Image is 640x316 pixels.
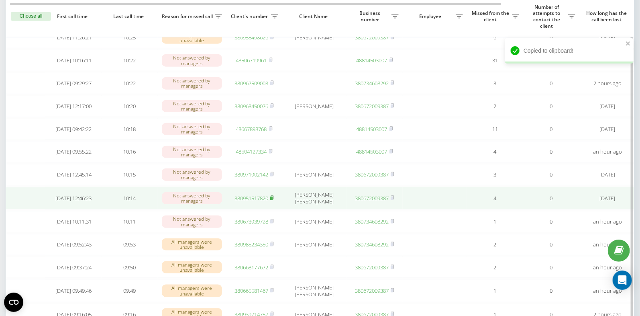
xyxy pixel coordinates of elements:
span: Client's number [230,13,271,20]
a: 380673939728 [234,218,268,225]
td: [PERSON_NAME] [282,164,346,185]
td: [PERSON_NAME] [282,96,346,117]
a: 380968450076 [234,103,268,110]
td: [DATE] 09:42:22 [45,119,102,140]
td: 10:18 [102,119,158,140]
td: 0 [523,279,579,302]
a: 48814503007 [357,57,387,64]
td: 09:49 [102,279,158,302]
div: All managers were unavailable [162,285,222,297]
div: Open Intercom Messenger [613,271,632,290]
td: 11 [467,119,523,140]
td: [DATE] 09:52:43 [45,234,102,255]
td: 0 [523,96,579,117]
a: 380672009387 [355,34,389,41]
td: [DATE] 12:46:23 [45,187,102,209]
a: 48667898768 [236,125,267,133]
td: 1 [467,211,523,232]
a: 380672009387 [355,287,389,294]
span: Missed from the client [471,10,512,23]
a: 380668177672 [234,264,268,271]
div: Not answered by managers [162,168,222,181]
div: All managers were unavailable [162,238,222,250]
td: [PERSON_NAME] [282,27,346,48]
div: Not answered by managers [162,192,222,204]
td: 10:14 [102,187,158,209]
a: 380672009387 [355,264,389,271]
div: Not answered by managers [162,77,222,89]
div: Not answered by managers [162,100,222,112]
td: 2 [467,234,523,255]
td: [PERSON_NAME] [282,234,346,255]
td: 0 [523,211,579,232]
td: an hour ago [579,141,636,162]
span: Reason for missed call [162,13,215,20]
a: 380672009387 [355,103,389,110]
td: [DATE] [579,187,636,209]
td: 10:25 [102,27,158,48]
a: 380985234350 [234,241,268,248]
td: [PERSON_NAME] [282,211,346,232]
td: 10:22 [102,50,158,71]
td: 1 [467,279,523,302]
td: 10:22 [102,73,158,94]
td: [DATE] 10:11:31 [45,211,102,232]
span: First call time [52,13,95,20]
td: 4 [467,141,523,162]
td: [DATE] [579,119,636,140]
td: 09:53 [102,234,158,255]
td: 0 [523,234,579,255]
a: 48506719961 [236,57,267,64]
td: 0 [523,119,579,140]
td: 10:16 [102,141,158,162]
span: Employee [407,13,456,20]
td: [DATE] 10:16:11 [45,50,102,71]
div: All managers were unavailable [162,261,222,273]
td: [DATE] 09:29:27 [45,73,102,94]
td: [DATE] 11:26:21 [45,27,102,48]
td: 2 [467,96,523,117]
a: 380951517820 [234,195,268,202]
td: [DATE] 12:45:14 [45,164,102,185]
td: 10:15 [102,164,158,185]
td: an hour ago [579,257,636,278]
div: Copied to clipboard! [505,38,634,64]
a: 380665581467 [234,287,268,294]
td: [DATE] [579,96,636,117]
td: 0 [523,141,579,162]
td: [DATE] 09:37:24 [45,257,102,278]
div: All managers were unavailable [162,32,222,44]
td: 0 [523,164,579,185]
div: Not answered by managers [162,146,222,158]
a: 48814503007 [357,148,387,155]
td: an hour ago [579,211,636,232]
td: [DATE] [579,164,636,185]
td: 4 [467,187,523,209]
td: 0 [523,187,579,209]
td: 10:20 [102,96,158,117]
td: 3 [467,164,523,185]
td: 09:50 [102,257,158,278]
button: Open CMP widget [4,293,23,312]
span: Business number [351,10,391,23]
td: 2 [467,257,523,278]
span: Last call time [108,13,151,20]
td: 2 hours ago [579,73,636,94]
td: [DATE] 12:17:00 [45,96,102,117]
td: [PERSON_NAME] [PERSON_NAME] [282,187,346,209]
a: 380971902142 [234,171,268,178]
a: 380734608292 [355,218,389,225]
div: Not answered by managers [162,54,222,66]
a: 380955498626 [234,34,268,41]
td: an hour ago [579,234,636,255]
a: 48504127334 [236,148,267,155]
div: Not answered by managers [162,123,222,135]
td: [DATE] 09:49:46 [45,279,102,302]
td: 0 [523,257,579,278]
td: [DATE] 09:55:22 [45,141,102,162]
a: 380967509003 [234,80,268,87]
a: 48814503007 [357,125,387,133]
a: 380672009387 [355,195,389,202]
td: 31 [467,50,523,71]
button: Choose all [11,12,51,21]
